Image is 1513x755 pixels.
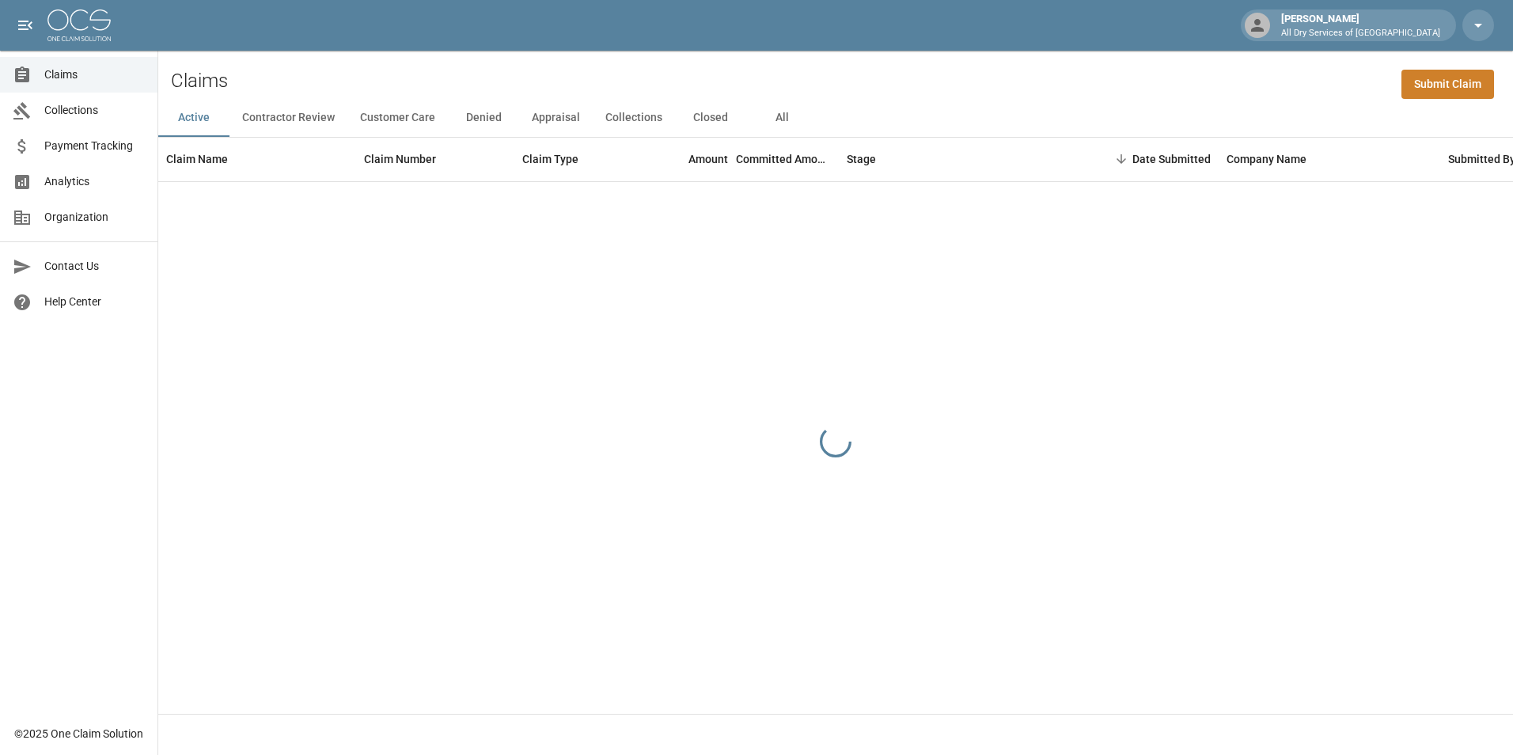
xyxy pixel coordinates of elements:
[47,9,111,41] img: ocs-logo-white-transparent.png
[847,137,876,181] div: Stage
[171,70,228,93] h2: Claims
[514,137,633,181] div: Claim Type
[519,99,593,137] button: Appraisal
[1275,11,1447,40] div: [PERSON_NAME]
[44,258,145,275] span: Contact Us
[44,66,145,83] span: Claims
[44,138,145,154] span: Payment Tracking
[356,137,514,181] div: Claim Number
[448,99,519,137] button: Denied
[522,137,578,181] div: Claim Type
[593,99,675,137] button: Collections
[1219,137,1440,181] div: Company Name
[347,99,448,137] button: Customer Care
[633,137,736,181] div: Amount
[9,9,41,41] button: open drawer
[1281,27,1440,40] p: All Dry Services of [GEOGRAPHIC_DATA]
[1110,148,1132,170] button: Sort
[166,137,228,181] div: Claim Name
[746,99,817,137] button: All
[229,99,347,137] button: Contractor Review
[158,137,356,181] div: Claim Name
[1401,70,1494,99] a: Submit Claim
[14,726,143,742] div: © 2025 One Claim Solution
[839,137,1076,181] div: Stage
[1076,137,1219,181] div: Date Submitted
[675,99,746,137] button: Closed
[44,102,145,119] span: Collections
[736,137,839,181] div: Committed Amount
[44,209,145,226] span: Organization
[736,137,831,181] div: Committed Amount
[44,173,145,190] span: Analytics
[158,99,229,137] button: Active
[158,99,1513,137] div: dynamic tabs
[1227,137,1306,181] div: Company Name
[1132,137,1211,181] div: Date Submitted
[364,137,436,181] div: Claim Number
[44,294,145,310] span: Help Center
[688,137,728,181] div: Amount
